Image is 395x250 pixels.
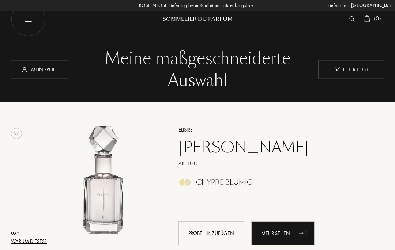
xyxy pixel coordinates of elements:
[318,60,384,79] div: Filter
[21,65,28,73] img: profil_icn_w.svg
[173,160,373,167] a: Ab 110 €
[154,15,241,23] div: Sommelier du Parfum
[11,60,68,79] div: Mein Profil
[11,230,47,238] div: 96 %
[11,128,22,139] img: no_like_p.png
[297,226,311,240] div: animation
[334,67,340,72] img: new_filter_w.svg
[196,178,252,186] div: Chypre Blumig
[173,139,373,156] a: [PERSON_NAME]
[178,221,244,245] div: Probe hinzufügen
[173,181,373,188] a: Chypre Blumig
[355,66,368,72] span: ( 139 )
[251,221,315,245] div: Mehr sehen
[16,69,379,91] div: Auswahl
[349,16,355,22] img: search_icn_white.svg
[11,2,46,37] img: burger_white.png
[47,125,162,240] img: Jasmin Paradis Élisire
[374,15,381,22] span: ( 0 )
[251,221,315,245] a: Mehr sehenanimation
[11,238,47,245] div: Warum dieses?
[364,15,370,22] img: cart_white.svg
[328,2,349,9] span: Lieferland:
[173,126,373,134] a: Élisire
